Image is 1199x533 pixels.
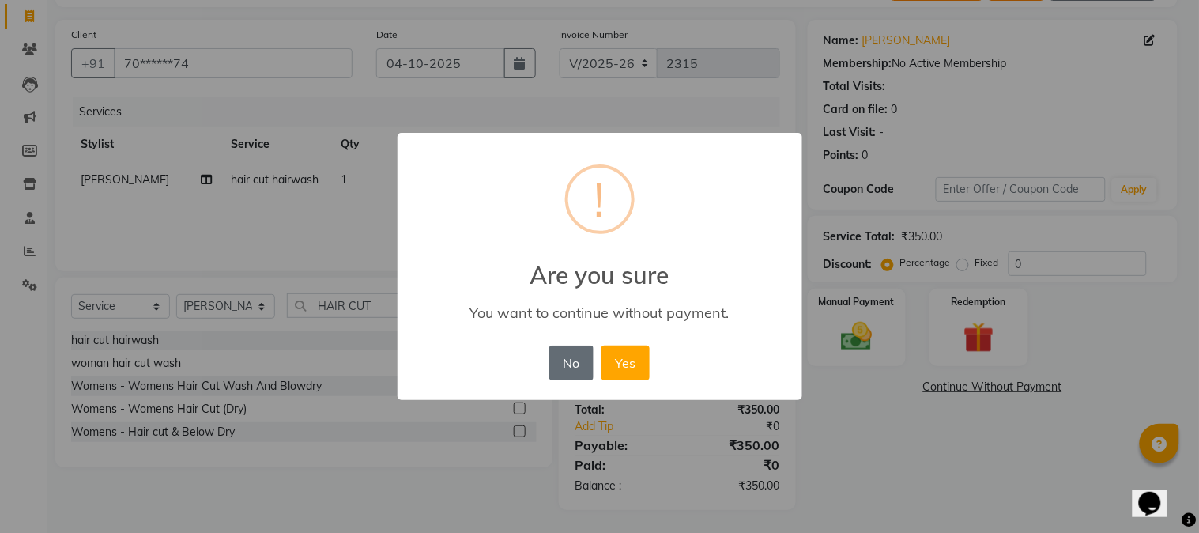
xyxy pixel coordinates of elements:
[549,346,594,380] button: No
[398,242,802,289] h2: Are you sure
[420,304,779,322] div: You want to continue without payment.
[601,346,650,380] button: Yes
[1133,470,1183,517] iframe: chat widget
[594,168,605,231] div: !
